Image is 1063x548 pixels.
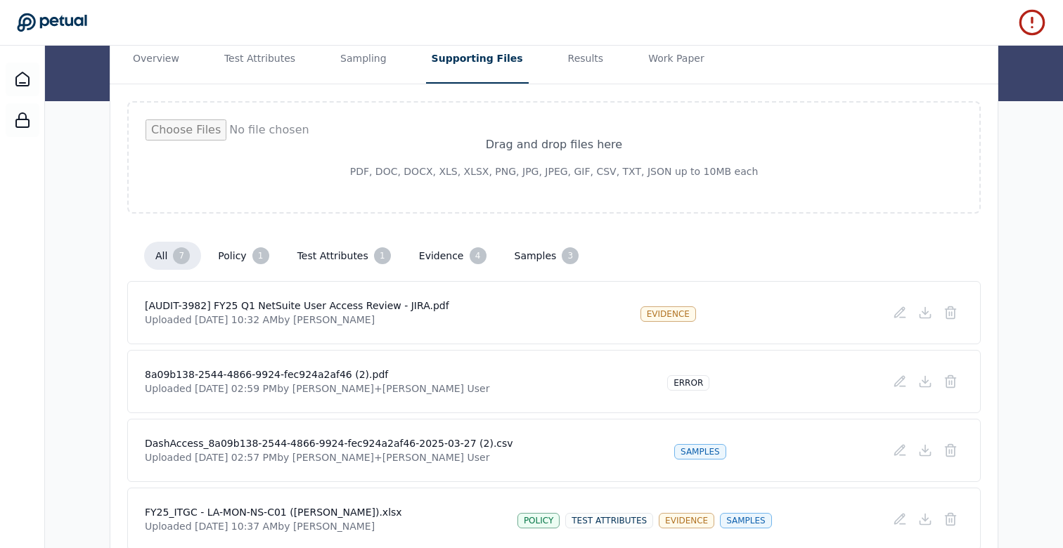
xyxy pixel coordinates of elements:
[659,513,714,528] div: evidence
[938,300,963,325] button: Delete File
[110,34,998,84] nav: Tabs
[913,507,938,532] button: Download File
[17,13,87,32] a: Go to Dashboard
[562,34,610,84] button: Results
[887,369,913,394] button: Add/Edit Description
[887,438,913,463] button: Add/Edit Description
[470,247,487,264] div: 4
[938,438,963,463] button: Delete File
[145,367,489,381] h4: 8a09b138-2544-4866-9924-fec924a2af46 (2).pdf
[374,247,391,264] div: 1
[6,103,39,137] a: SOC
[145,436,513,450] h4: DashAccess_8a09b138-2544-4866-9924-fec924a2af46-2025-03-27 (2).csv
[913,369,938,394] button: Download File
[674,444,726,459] div: samples
[145,313,449,327] p: Uploaded [DATE] 10:32 AM by [PERSON_NAME]
[426,34,529,84] button: Supporting Files
[6,63,39,96] a: Dashboard
[887,300,913,325] button: Add/Edit Description
[335,34,392,84] button: Sampling
[565,513,653,528] div: test attributes
[286,242,402,270] button: test attributes 1
[667,375,709,391] div: error
[207,242,280,270] button: policy 1
[144,242,201,270] button: all 7
[643,34,710,84] button: Work Paper
[562,247,579,264] div: 3
[127,34,185,84] button: Overview
[720,513,772,528] div: samples
[938,369,963,394] button: Delete File
[252,247,269,264] div: 1
[517,513,560,528] div: policy
[145,381,489,396] p: Uploaded [DATE] 02:59 PM by [PERSON_NAME]+[PERSON_NAME] User
[503,242,591,270] button: samples 3
[145,505,402,519] h4: FY25_ITGC - LA-MON-NS-C01 ([PERSON_NAME]).xlsx
[173,247,190,264] div: 7
[145,519,402,533] p: Uploaded [DATE] 10:37 AM by [PERSON_NAME]
[887,507,913,532] button: Add/Edit Description
[408,242,498,270] button: evidence 4
[640,306,696,322] div: evidence
[938,507,963,532] button: Delete File
[145,299,449,313] h4: [AUDIT-3982] FY25 Q1 NetSuite User Access Review - JIRA.pdf
[219,34,301,84] button: Test Attributes
[913,438,938,463] button: Download File
[145,450,513,464] p: Uploaded [DATE] 02:57 PM by [PERSON_NAME]+[PERSON_NAME] User
[913,300,938,325] button: Download File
